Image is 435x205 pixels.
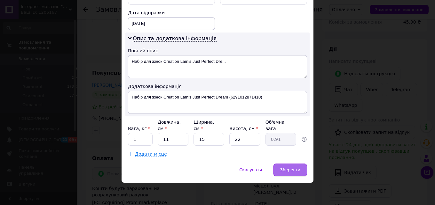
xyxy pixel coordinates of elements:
textarea: Набір для жінок Creation Lamis Just Perfect Dream (6291012871410) [128,91,307,114]
span: Опис та додаткова інформація [133,35,217,42]
div: Повний опис [128,48,307,54]
span: Скасувати [239,167,262,172]
label: Довжина, см [158,120,181,131]
div: Об'ємна вага [265,119,296,132]
label: Вага, кг [128,126,150,131]
span: Додати місце [135,151,167,157]
div: Дата відправки [128,10,215,16]
label: Ширина, см [194,120,214,131]
div: Додаткова інформація [128,83,307,90]
span: Зберегти [280,167,300,172]
label: Висота, см [229,126,258,131]
textarea: Набір для жінок Creation Lamis Just Perfect Dre... [128,55,307,78]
